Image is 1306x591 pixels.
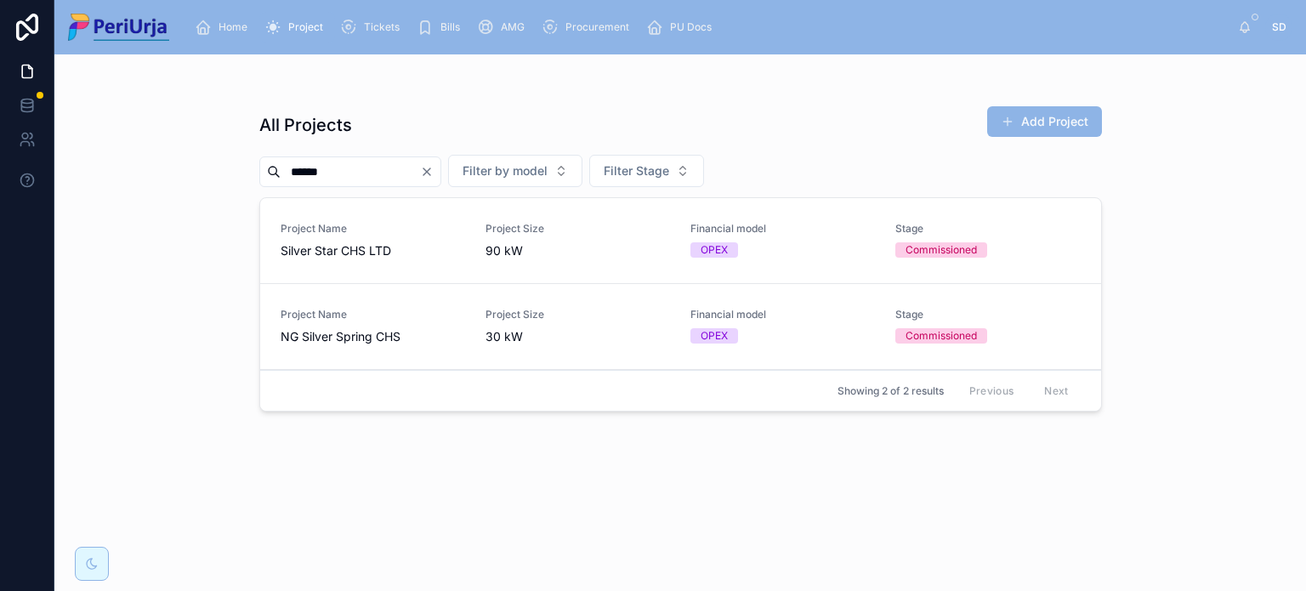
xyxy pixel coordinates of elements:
[701,328,728,344] div: OPEX
[604,162,669,179] span: Filter Stage
[281,308,465,321] span: Project Name
[537,12,641,43] a: Procurement
[260,284,1101,370] a: Project NameNG Silver Spring CHSProject Size30 kWFinancial modelOPEXStageCommissioned
[420,165,440,179] button: Clear
[412,12,472,43] a: Bills
[485,222,670,236] span: Project Size
[701,242,728,258] div: OPEX
[906,242,977,258] div: Commissioned
[485,242,670,259] span: 90 kW
[690,222,875,236] span: Financial model
[472,12,537,43] a: AMG
[565,20,629,34] span: Procurement
[641,12,724,43] a: PU Docs
[1272,20,1286,34] span: SD
[895,222,1080,236] span: Stage
[690,308,875,321] span: Financial model
[190,12,259,43] a: Home
[219,20,247,34] span: Home
[838,384,944,398] span: Showing 2 of 2 results
[288,20,323,34] span: Project
[183,9,1238,46] div: scrollable content
[501,20,525,34] span: AMG
[281,328,465,345] span: NG Silver Spring CHS
[281,242,465,259] span: Silver Star CHS LTD
[440,20,460,34] span: Bills
[987,106,1102,137] button: Add Project
[670,20,712,34] span: PU Docs
[364,20,400,34] span: Tickets
[68,14,169,41] img: App logo
[906,328,977,344] div: Commissioned
[589,155,704,187] button: Select Button
[260,198,1101,284] a: Project NameSilver Star CHS LTDProject Size90 kWFinancial modelOPEXStageCommissioned
[448,155,582,187] button: Select Button
[259,113,352,137] h1: All Projects
[485,308,670,321] span: Project Size
[895,308,1080,321] span: Stage
[259,12,335,43] a: Project
[463,162,548,179] span: Filter by model
[281,222,465,236] span: Project Name
[335,12,412,43] a: Tickets
[485,328,670,345] span: 30 kW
